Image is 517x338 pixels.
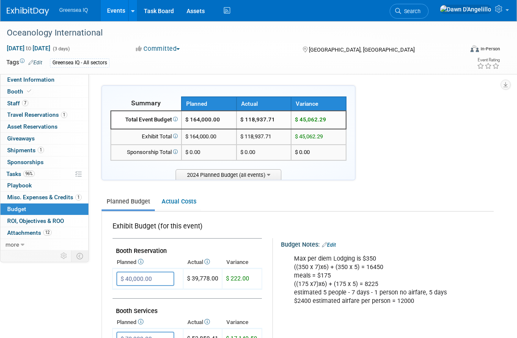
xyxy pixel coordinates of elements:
a: more [0,239,88,250]
span: $ 45,062.29 [295,116,326,123]
td: Booth Services [113,299,262,317]
td: Tags [6,58,42,68]
a: Travel Reservations1 [0,109,88,121]
td: Booth Reservation [113,239,262,257]
span: Giveaways [7,135,35,142]
span: 1 [75,194,82,201]
span: (3 days) [52,46,70,52]
a: Giveaways [0,133,88,144]
span: $ 164,000.00 [185,133,216,140]
span: Travel Reservations [7,111,67,118]
a: Edit [322,242,336,248]
span: 1 [61,112,67,118]
span: $ 0.00 [295,149,310,155]
a: Sponsorships [0,157,88,168]
span: Staff [7,100,28,107]
span: $ 39,778.00 [187,275,218,282]
div: Max per diem Lodging is $350 ((350 x 7)x6) + (350 x 5) = 16450 meals = $175 ((175 x7)x6) + (175 x... [288,250,478,310]
a: ROI, Objectives & ROO [0,215,88,227]
a: Actual Costs [157,194,201,209]
a: Staff7 [0,98,88,109]
div: In-Person [480,46,500,52]
span: $ 0.00 [185,149,200,155]
a: Tasks96% [0,168,88,180]
span: $ 45,062.29 [295,133,323,140]
div: Greensea IQ - All sectors [50,58,110,67]
th: Planned [181,97,236,111]
a: Playbook [0,180,88,191]
span: more [5,241,19,248]
span: $ 164,000.00 [185,116,220,123]
a: Attachments12 [0,227,88,239]
a: Shipments1 [0,145,88,156]
span: 96% [23,170,35,177]
span: Search [401,8,421,14]
span: Event Information [7,76,55,83]
th: Actual [183,316,222,328]
span: Tasks [6,170,35,177]
th: Variance [291,97,346,111]
span: 12 [43,229,52,236]
span: 2024 Planned Budget (all events) [176,169,281,180]
a: Planned Budget [102,194,155,209]
div: Total Event Budget [115,116,178,124]
img: ExhibitDay [7,7,49,16]
div: Oceanology International [4,25,458,41]
th: Variance [222,256,262,268]
span: [DATE] [DATE] [6,44,51,52]
span: Summary [131,99,161,107]
div: Exhibit Total [115,133,178,141]
div: Sponsorship Total [115,148,178,157]
span: to [25,45,33,52]
span: 7 [22,100,28,106]
th: Actual [183,256,222,268]
td: $ 118,937.71 [236,111,291,129]
a: Budget [0,203,88,215]
th: Actual [236,97,291,111]
td: Personalize Event Tab Strip [57,250,71,261]
td: Toggle Event Tabs [71,250,89,261]
span: Misc. Expenses & Credits [7,194,82,201]
i: Booth reservation complete [27,89,31,93]
span: [GEOGRAPHIC_DATA], [GEOGRAPHIC_DATA] [309,47,415,53]
th: Variance [222,316,262,328]
span: Attachments [7,229,52,236]
span: Booth [7,88,33,95]
td: $ 0.00 [236,145,291,160]
span: Shipments [7,147,44,154]
span: ROI, Objectives & ROO [7,217,64,224]
div: Event Rating [477,58,500,62]
span: 1 [38,147,44,153]
span: Playbook [7,182,32,189]
a: Asset Reservations [0,121,88,132]
span: Asset Reservations [7,123,58,130]
th: Planned [113,316,183,328]
th: Planned [113,256,183,268]
a: Edit [28,60,42,66]
div: Budget Notes: [281,238,494,249]
span: $ 222.00 [226,275,249,282]
span: Sponsorships [7,159,44,165]
button: Committed [133,44,183,53]
span: Greensea IQ [59,7,88,13]
td: $ 118,937.71 [236,129,291,145]
a: Event Information [0,74,88,85]
a: Booth [0,86,88,97]
img: Format-Inperson.png [470,45,479,52]
div: Exhibit Budget (for this event) [113,222,258,236]
div: Event Format [429,44,500,57]
a: Search [390,4,429,19]
img: Dawn D'Angelillo [440,5,492,14]
a: Misc. Expenses & Credits1 [0,192,88,203]
span: Budget [7,206,26,212]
